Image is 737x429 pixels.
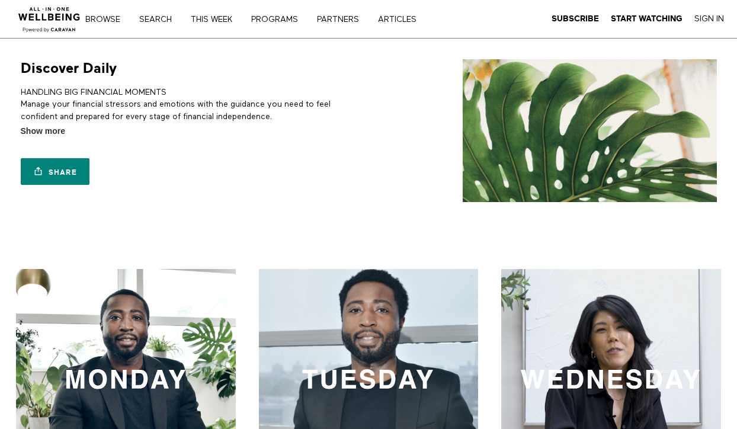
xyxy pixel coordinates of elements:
[94,13,441,25] nav: Primary
[21,59,117,78] h1: Discover Daily
[463,59,716,202] img: Discover Daily
[611,14,682,23] strong: Start Watching
[247,15,310,24] a: PROGRAMS
[552,14,599,24] a: Subscribe
[81,15,133,24] a: Browse
[694,14,724,24] a: Sign In
[135,15,184,24] a: Search
[313,15,371,24] a: PARTNERS
[21,158,89,185] a: Share
[21,125,65,137] span: Show more
[187,15,245,24] a: THIS WEEK
[374,15,429,24] a: ARTICLES
[611,14,682,24] a: Start Watching
[552,14,599,23] strong: Subscribe
[21,87,364,123] p: HANDLING BIG FINANCIAL MOMENTS Manage your financial stressors and emotions with the guidance you...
